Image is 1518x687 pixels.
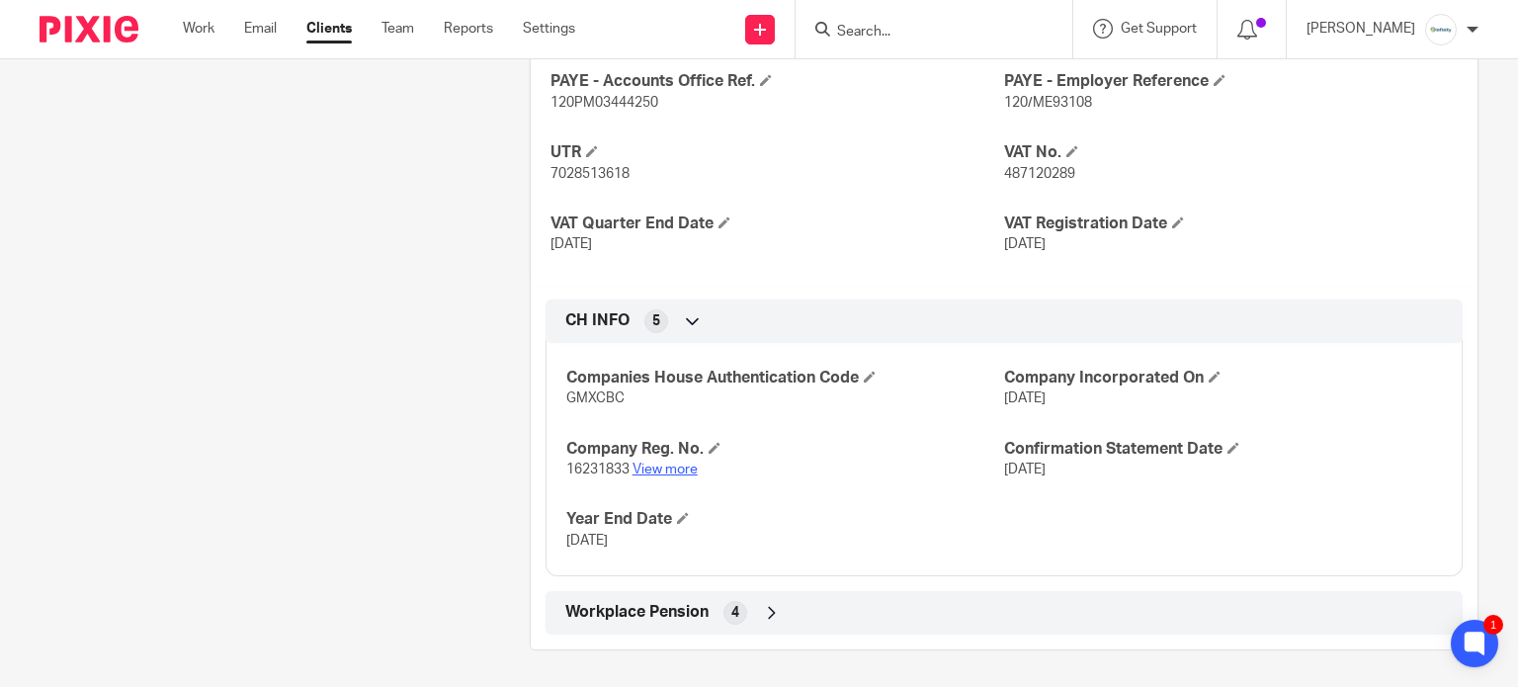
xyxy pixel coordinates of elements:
h4: PAYE - Accounts Office Ref. [550,71,1004,92]
a: View more [632,463,698,476]
h4: Companies House Authentication Code [566,368,1004,388]
span: [DATE] [1004,463,1046,476]
h4: Company Incorporated On [1004,368,1442,388]
span: CH INFO [565,310,630,331]
span: [DATE] [1004,391,1046,405]
span: 4 [731,603,739,623]
span: [DATE] [550,237,592,251]
span: GMXCBC [566,391,625,405]
h4: Year End Date [566,509,1004,530]
h4: VAT Quarter End Date [550,214,1004,234]
a: Reports [444,19,493,39]
input: Search [835,24,1013,42]
span: 16231833 [566,463,630,476]
span: 487120289 [1004,167,1075,181]
div: 1 [1483,615,1503,635]
a: Settings [523,19,575,39]
h4: PAYE - Employer Reference [1004,71,1458,92]
a: Work [183,19,214,39]
h4: VAT Registration Date [1004,214,1458,234]
a: Team [381,19,414,39]
p: [PERSON_NAME] [1307,19,1415,39]
h4: UTR [550,142,1004,163]
h4: Company Reg. No. [566,439,1004,460]
h4: VAT No. [1004,142,1458,163]
h4: Confirmation Statement Date [1004,439,1442,460]
span: [DATE] [566,534,608,548]
span: Get Support [1121,22,1197,36]
span: Workplace Pension [565,602,709,623]
img: Infinity%20Logo%20with%20Whitespace%20.png [1425,14,1457,45]
img: Pixie [40,16,138,43]
span: [DATE] [1004,237,1046,251]
span: 120PM03444250 [550,96,658,110]
span: 120/ME93108 [1004,96,1092,110]
a: Email [244,19,277,39]
a: Clients [306,19,352,39]
span: 7028513618 [550,167,630,181]
span: 5 [652,311,660,331]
